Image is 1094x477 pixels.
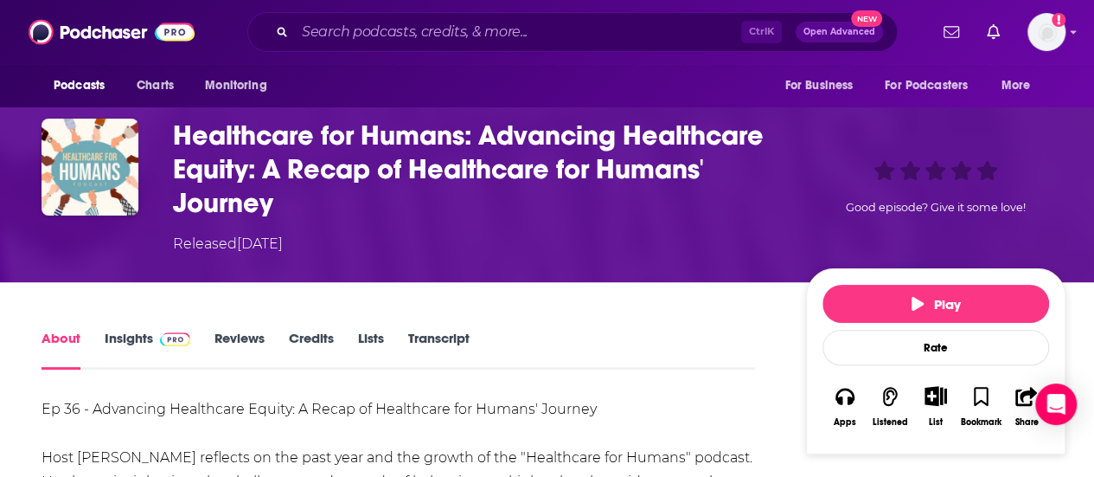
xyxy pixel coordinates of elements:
[913,375,958,438] div: Show More ButtonList
[105,330,190,370] a: InsightsPodchaser Pro
[873,69,993,102] button: open menu
[822,330,1049,365] div: Rate
[358,330,384,370] a: Lists
[961,417,1001,428] div: Bookmark
[772,69,874,102] button: open menu
[796,22,883,42] button: Open AdvancedNew
[784,74,853,98] span: For Business
[1001,74,1031,98] span: More
[822,375,867,438] button: Apps
[958,375,1003,438] button: Bookmark
[1014,417,1038,428] div: Share
[247,12,898,52] div: Search podcasts, credits, & more...
[173,234,283,255] div: Released [DATE]
[205,74,266,98] span: Monitoring
[867,375,912,438] button: Listened
[918,386,953,405] button: Show More Button
[846,201,1026,214] span: Good episode? Give it some love!
[834,417,856,428] div: Apps
[929,416,943,428] div: List
[1027,13,1065,51] button: Show profile menu
[42,119,138,216] img: Healthcare for Humans: Advancing Healthcare Equity: A Recap of Healthcare for Humans' Journey
[42,330,80,370] a: About
[137,74,174,98] span: Charts
[912,296,961,313] span: Play
[289,330,334,370] a: Credits
[1027,13,1065,51] span: Logged in as tfnewsroom
[885,74,968,98] span: For Podcasters
[1027,13,1065,51] img: User Profile
[160,332,190,346] img: Podchaser Pro
[937,17,966,47] a: Show notifications dropdown
[173,119,778,220] h1: Healthcare for Humans: Advancing Healthcare Equity: A Recap of Healthcare for Humans' Journey
[193,69,289,102] button: open menu
[125,69,184,102] a: Charts
[54,74,105,98] span: Podcasts
[42,69,127,102] button: open menu
[1052,13,1065,27] svg: Add a profile image
[408,330,470,370] a: Transcript
[295,18,741,46] input: Search podcasts, credits, & more...
[851,10,882,27] span: New
[822,285,1049,323] button: Play
[873,417,908,428] div: Listened
[741,21,782,43] span: Ctrl K
[214,330,265,370] a: Reviews
[980,17,1007,47] a: Show notifications dropdown
[29,16,195,48] img: Podchaser - Follow, Share and Rate Podcasts
[989,69,1052,102] button: open menu
[803,28,875,36] span: Open Advanced
[1035,384,1077,425] div: Open Intercom Messenger
[1004,375,1049,438] button: Share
